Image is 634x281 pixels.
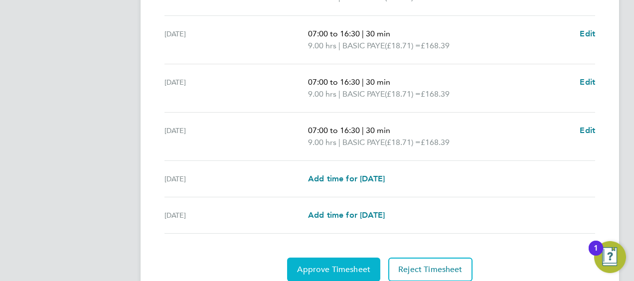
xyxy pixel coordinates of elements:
span: BASIC PAYE [342,137,385,148]
a: Edit [580,28,595,40]
span: 07:00 to 16:30 [308,77,360,87]
span: | [338,138,340,147]
div: [DATE] [164,28,308,52]
span: Add time for [DATE] [308,210,385,220]
div: 1 [594,248,598,261]
span: Edit [580,77,595,87]
span: | [362,126,364,135]
a: Edit [580,125,595,137]
span: 30 min [366,29,390,38]
span: BASIC PAYE [342,40,385,52]
span: (£18.71) = [385,138,421,147]
span: | [362,29,364,38]
span: £168.39 [421,89,450,99]
span: (£18.71) = [385,89,421,99]
span: (£18.71) = [385,41,421,50]
span: | [338,89,340,99]
span: £168.39 [421,41,450,50]
a: Add time for [DATE] [308,209,385,221]
a: Edit [580,76,595,88]
span: 9.00 hrs [308,41,336,50]
span: £168.39 [421,138,450,147]
span: BASIC PAYE [342,88,385,100]
span: Reject Timesheet [398,265,463,275]
span: Edit [580,126,595,135]
span: 30 min [366,77,390,87]
div: [DATE] [164,76,308,100]
span: 9.00 hrs [308,89,336,99]
button: Open Resource Center, 1 new notification [594,241,626,273]
span: 30 min [366,126,390,135]
span: Edit [580,29,595,38]
div: [DATE] [164,125,308,148]
span: Add time for [DATE] [308,174,385,183]
span: 07:00 to 16:30 [308,126,360,135]
a: Add time for [DATE] [308,173,385,185]
div: [DATE] [164,173,308,185]
span: | [362,77,364,87]
span: 9.00 hrs [308,138,336,147]
span: 07:00 to 16:30 [308,29,360,38]
div: [DATE] [164,209,308,221]
span: Approve Timesheet [297,265,370,275]
span: | [338,41,340,50]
